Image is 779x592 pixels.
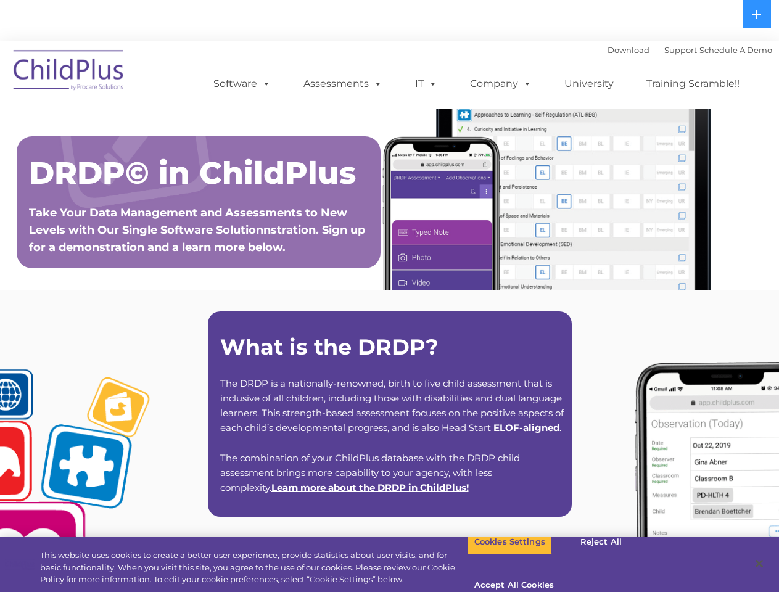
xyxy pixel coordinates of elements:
[271,482,466,493] a: Learn more about the DRDP in ChildPlus
[403,72,450,96] a: IT
[40,549,468,586] div: This website uses cookies to create a better user experience, provide statistics about user visit...
[220,452,520,493] span: The combination of your ChildPlus database with the DRDP child assessment brings more capability ...
[493,422,559,434] a: ELOF-aligned
[29,206,365,254] span: Take Your Data Management and Assessments to New Levels with Our Single Software Solutionnstratio...
[7,41,131,103] img: ChildPlus by Procare Solutions
[29,154,356,192] span: DRDP© in ChildPlus
[271,482,469,493] span: !
[699,45,772,55] a: Schedule A Demo
[220,334,439,360] strong: What is the DRDP?
[291,72,395,96] a: Assessments
[468,529,552,555] button: Cookies Settings
[608,45,649,55] a: Download
[220,377,564,434] span: The DRDP is a nationally-renowned, birth to five child assessment that is inclusive of all childr...
[608,45,772,55] font: |
[552,72,626,96] a: University
[664,45,697,55] a: Support
[201,72,283,96] a: Software
[563,529,640,555] button: Reject All
[746,550,773,577] button: Close
[634,72,752,96] a: Training Scramble!!
[458,72,544,96] a: Company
